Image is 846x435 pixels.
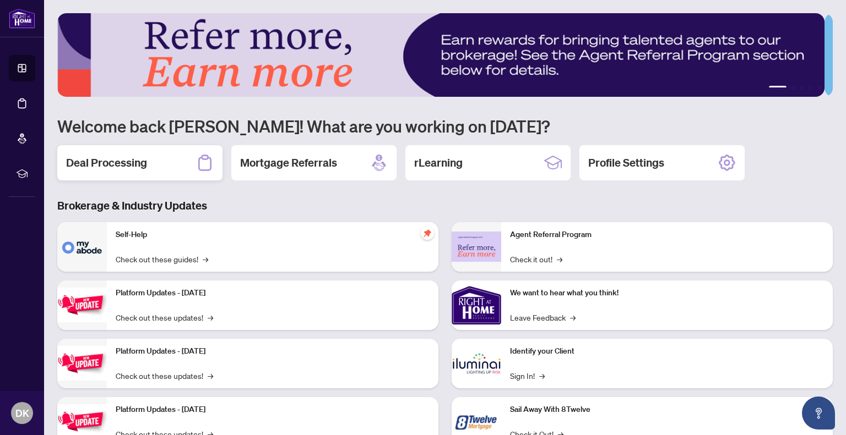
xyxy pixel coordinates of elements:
[791,86,795,90] button: 2
[510,287,824,299] p: We want to hear what you think!
[57,115,833,136] h1: Welcome back [PERSON_NAME]! What are you working on [DATE]?
[116,370,213,382] a: Check out these updates!→
[203,253,208,265] span: →
[240,155,337,170] h2: Mortgage Referrals
[510,229,824,241] p: Agent Referral Program
[421,227,434,240] span: pushpin
[809,86,813,90] button: 4
[15,405,29,421] span: DK
[539,370,545,382] span: →
[414,155,463,170] h2: rLearning
[116,253,208,265] a: Check out these guides!→
[510,370,545,382] a: Sign In!→
[510,253,562,265] a: Check it out!→
[800,86,804,90] button: 3
[57,346,107,381] img: Platform Updates - July 8, 2025
[66,155,147,170] h2: Deal Processing
[510,404,824,416] p: Sail Away With 8Twelve
[57,222,107,272] img: Self-Help
[452,280,501,330] img: We want to hear what you think!
[57,198,833,213] h3: Brokerage & Industry Updates
[452,232,501,262] img: Agent Referral Program
[208,311,213,323] span: →
[116,345,430,357] p: Platform Updates - [DATE]
[116,311,213,323] a: Check out these updates!→
[510,311,576,323] a: Leave Feedback→
[116,229,430,241] p: Self-Help
[802,397,835,430] button: Open asap
[510,345,824,357] p: Identify your Client
[116,287,430,299] p: Platform Updates - [DATE]
[769,86,787,90] button: 1
[116,404,430,416] p: Platform Updates - [DATE]
[208,370,213,382] span: →
[557,253,562,265] span: →
[588,155,664,170] h2: Profile Settings
[452,339,501,388] img: Identify your Client
[570,311,576,323] span: →
[9,8,35,29] img: logo
[57,13,825,97] img: Slide 0
[57,288,107,322] img: Platform Updates - July 21, 2025
[817,86,822,90] button: 5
